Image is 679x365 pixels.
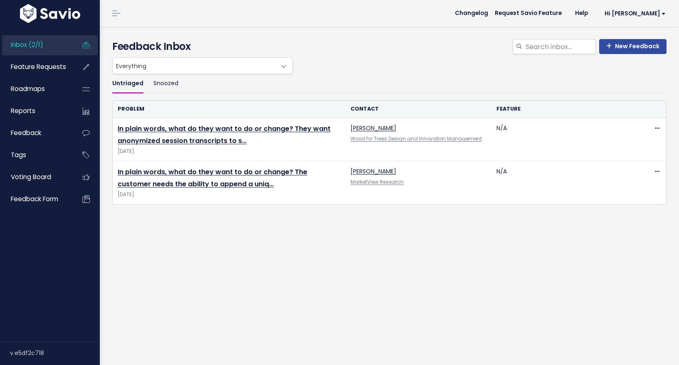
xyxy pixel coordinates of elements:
[351,167,396,175] a: [PERSON_NAME]
[11,106,35,115] span: Reports
[11,40,43,49] span: Inbox (2/1)
[113,58,276,74] span: Everything
[118,167,307,189] a: In plain words, what do they want to do or change? The customer needs the ability to append a uniq…
[2,101,69,121] a: Reports
[568,7,595,20] a: Help
[2,190,69,209] a: Feedback form
[11,195,58,203] span: Feedback form
[118,190,341,199] span: [DATE]
[118,124,331,146] a: In plain words, what do they want to do or change? They want anonymized session transcripts to s…
[153,74,178,94] a: Snoozed
[351,179,404,185] a: MarketView Research
[595,7,672,20] a: Hi [PERSON_NAME]
[491,118,637,161] td: N/A
[525,39,596,54] input: Search inbox...
[18,4,82,23] img: logo-white.9d6f32f41409.svg
[11,150,26,159] span: Tags
[2,146,69,165] a: Tags
[11,128,41,137] span: Feedback
[11,84,45,93] span: Roadmaps
[10,342,100,364] div: v.e5df2c718
[2,57,69,76] a: Feature Requests
[2,168,69,187] a: Voting Board
[491,101,637,118] th: Feature
[112,74,143,94] a: Untriaged
[351,124,396,132] a: [PERSON_NAME]
[113,101,346,118] th: Problem
[491,161,637,205] td: N/A
[112,74,667,94] ul: Filter feature requests
[351,136,482,142] a: Wood for Trees Design and Innovation Management
[2,123,69,143] a: Feedback
[346,101,491,118] th: Contact
[2,35,69,54] a: Inbox (2/1)
[605,10,666,17] span: Hi [PERSON_NAME]
[2,79,69,99] a: Roadmaps
[488,7,568,20] a: Request Savio Feature
[112,57,293,74] span: Everything
[11,62,66,71] span: Feature Requests
[455,10,488,16] span: Changelog
[11,173,51,181] span: Voting Board
[118,147,341,156] span: [DATE]
[112,39,667,54] h4: Feedback Inbox
[599,39,667,54] a: New Feedback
